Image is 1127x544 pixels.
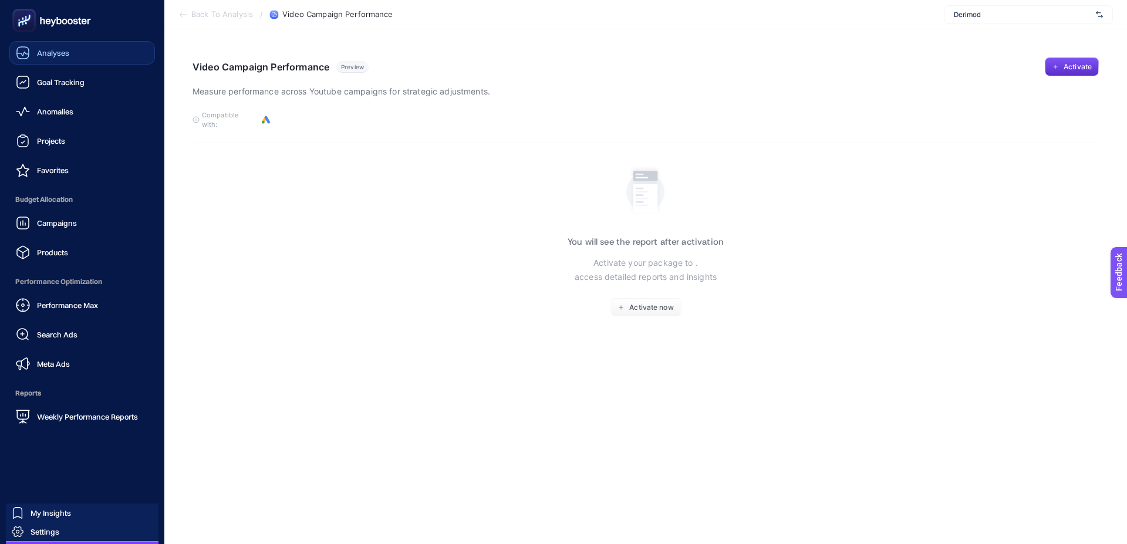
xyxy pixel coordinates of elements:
[37,248,68,257] span: Products
[9,352,155,376] a: Meta Ads
[37,218,77,228] span: Campaigns
[7,4,45,13] span: Feedback
[1096,9,1103,21] img: svg%3e
[37,48,69,58] span: Analyses
[6,522,158,541] a: Settings
[568,237,724,246] h3: You will see the report after activation
[37,77,85,87] span: Goal Tracking
[193,85,490,99] p: Measure performance across Youtube campaigns for strategic adjustments.
[31,527,59,536] span: Settings
[1064,62,1092,72] span: Activate
[9,293,155,317] a: Performance Max
[37,300,98,310] span: Performance Max
[37,412,138,421] span: Weekly Performance Reports
[37,330,77,339] span: Search Ads
[9,188,155,211] span: Budget Allocation
[31,508,71,518] span: My Insights
[9,100,155,123] a: Anomalies
[9,323,155,346] a: Search Ads
[575,256,717,284] p: Activate your package to . access detailed reports and insights
[37,136,65,146] span: Projects
[9,381,155,405] span: Reports
[6,504,158,522] a: My Insights
[341,63,364,70] span: Preview
[9,158,155,182] a: Favorites
[37,107,73,116] span: Anomalies
[37,165,69,175] span: Favorites
[282,10,393,19] span: Video Campaign Performance
[9,241,155,264] a: Products
[954,10,1091,19] span: Derimod
[9,270,155,293] span: Performance Optimization
[610,298,681,317] button: Activate now
[191,10,253,19] span: Back To Analysis
[37,359,70,369] span: Meta Ads
[202,110,255,129] span: Compatible with:
[9,41,155,65] a: Analyses
[629,303,673,312] span: Activate now
[9,405,155,428] a: Weekly Performance Reports
[9,129,155,153] a: Projects
[260,9,263,19] span: /
[9,70,155,94] a: Goal Tracking
[193,61,329,73] h1: Video Campaign Performance
[1045,58,1099,76] button: Activate
[9,211,155,235] a: Campaigns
